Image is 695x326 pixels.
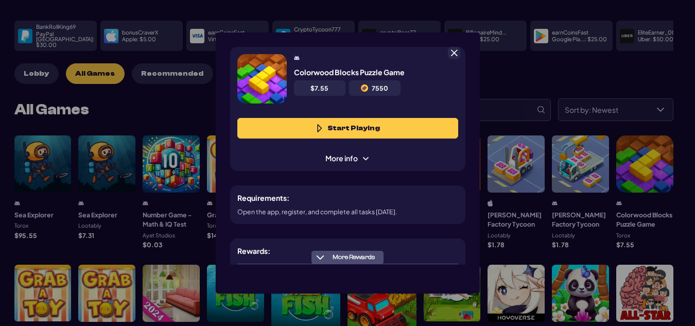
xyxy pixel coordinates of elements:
[237,207,397,216] p: Open the app, register, and complete all tasks [DATE].
[237,118,458,139] button: Start Playing
[361,84,368,92] img: C2C icon
[237,54,287,104] img: Offer
[311,251,384,264] button: More Rewards
[318,153,377,164] span: More info
[294,67,405,77] h5: Colorwood Blocks Puzzle Game
[237,246,270,256] h5: Rewards:
[310,84,328,92] span: $ 7.55
[237,193,289,203] h5: Requirements:
[372,84,388,92] span: 7550
[328,253,379,261] span: More Rewards
[294,55,300,61] img: android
